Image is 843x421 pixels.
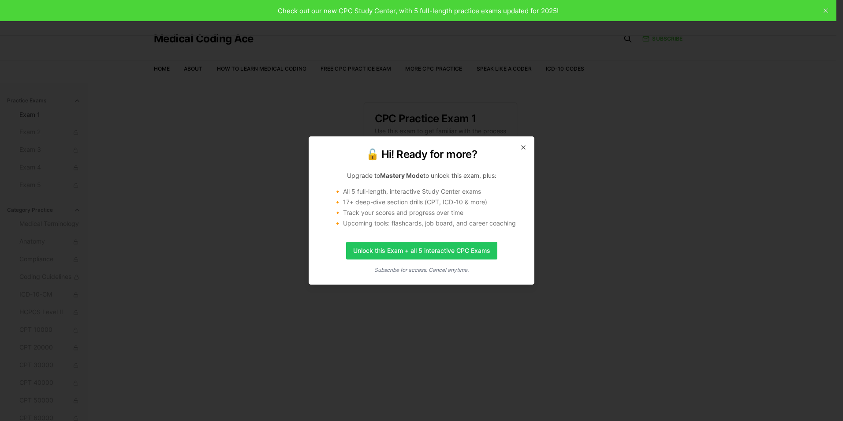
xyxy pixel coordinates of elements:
h2: 🔓 Hi! Ready for more? [320,147,523,162]
p: Upgrade to to unlock this exam, plus: [320,171,523,180]
li: 🔸 17+ deep-dive section drills (CPT, ICD-10 & more) [334,198,523,207]
li: 🔸 Upcoming tools: flashcards, job board, and career coaching [334,219,523,228]
strong: Mastery Mode [380,172,423,179]
a: Unlock this Exam + all 5 interactive CPC Exams [346,242,497,259]
li: 🔸 All 5 full-length, interactive Study Center exams [334,187,523,196]
i: Subscribe for access. Cancel anytime. [374,267,469,273]
li: 🔸 Track your scores and progress over time [334,208,523,217]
